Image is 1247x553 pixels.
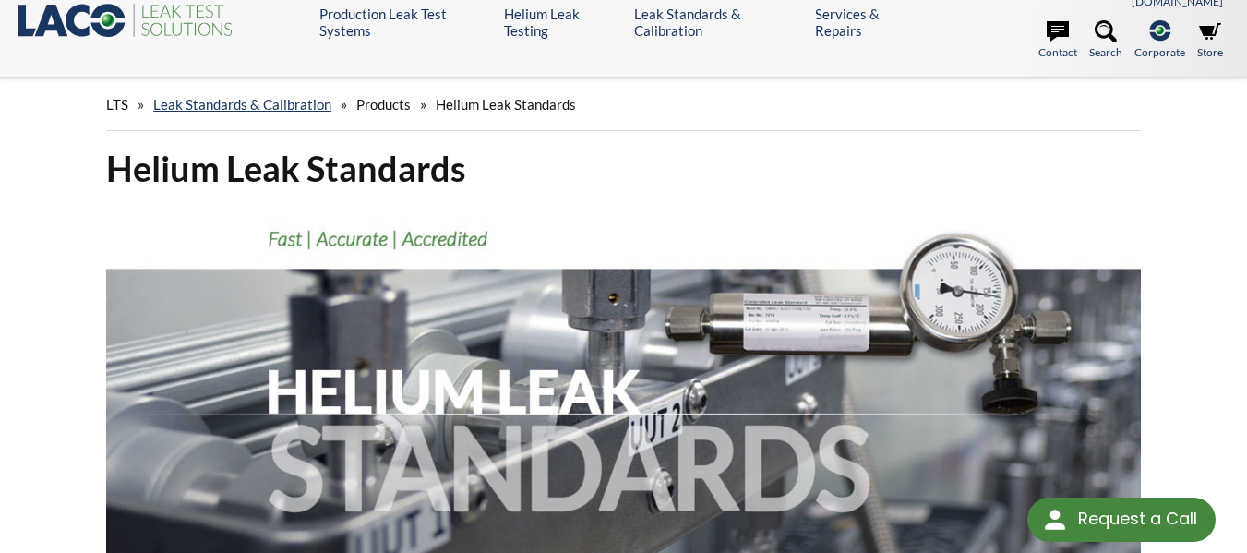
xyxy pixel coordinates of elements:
[153,96,331,113] a: Leak Standards & Calibration
[504,6,619,39] a: Helium Leak Testing
[815,6,923,39] a: Services & Repairs
[1089,20,1122,61] a: Search
[106,78,1141,131] div: » » »
[319,6,491,39] a: Production Leak Test Systems
[1027,498,1216,542] div: Request a Call
[634,6,802,39] a: Leak Standards & Calibration
[436,96,576,113] span: Helium Leak Standards
[106,96,128,113] span: LTS
[1038,20,1077,61] a: Contact
[1078,498,1197,540] div: Request a Call
[356,96,411,113] span: Products
[1197,20,1223,61] a: Store
[1134,43,1185,61] span: Corporate
[1040,505,1070,535] img: round button
[106,146,1141,191] h1: Helium Leak Standards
